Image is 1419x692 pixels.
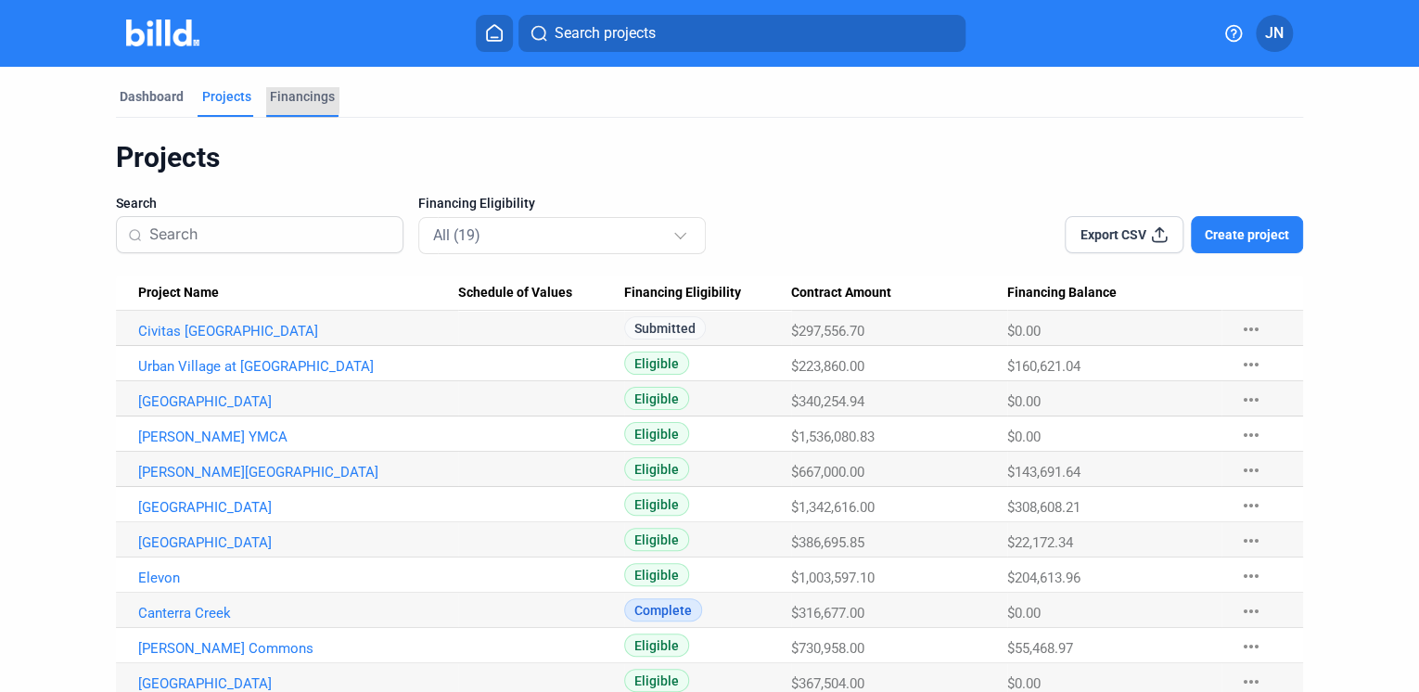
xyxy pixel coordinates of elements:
[791,323,864,340] span: $297,556.70
[1256,15,1293,52] button: JN
[791,464,864,481] span: $667,000.00
[1240,635,1262,658] mat-icon: more_horiz
[1240,318,1262,340] mat-icon: more_horiz
[624,387,689,410] span: Eligible
[138,499,458,516] a: [GEOGRAPHIC_DATA]
[418,194,535,212] span: Financing Eligibility
[126,19,199,46] img: Billd Company Logo
[1007,393,1041,410] span: $0.00
[1240,353,1262,376] mat-icon: more_horiz
[791,429,875,445] span: $1,536,080.83
[1205,225,1289,244] span: Create project
[1007,285,1117,301] span: Financing Balance
[791,499,875,516] span: $1,342,616.00
[624,669,689,692] span: Eligible
[1007,534,1073,551] span: $22,172.34
[1240,459,1262,481] mat-icon: more_horiz
[138,429,458,445] a: [PERSON_NAME] YMCA
[1007,323,1041,340] span: $0.00
[624,316,706,340] span: Submitted
[624,422,689,445] span: Eligible
[624,563,689,586] span: Eligible
[433,226,480,244] mat-select-trigger: All (19)
[624,493,689,516] span: Eligible
[1065,216,1183,253] button: Export CSV
[138,464,458,481] a: [PERSON_NAME][GEOGRAPHIC_DATA]
[116,140,1303,175] div: Projects
[138,358,458,375] a: Urban Village at [GEOGRAPHIC_DATA]
[624,634,689,657] span: Eligible
[1240,565,1262,587] mat-icon: more_horiz
[1240,530,1262,552] mat-icon: more_horiz
[624,457,689,481] span: Eligible
[138,393,458,410] a: [GEOGRAPHIC_DATA]
[1240,389,1262,411] mat-icon: more_horiz
[138,640,458,657] a: [PERSON_NAME] Commons
[1240,424,1262,446] mat-icon: more_horiz
[138,285,219,301] span: Project Name
[791,358,864,375] span: $223,860.00
[791,675,864,692] span: $367,504.00
[1007,675,1041,692] span: $0.00
[1007,358,1080,375] span: $160,621.04
[554,22,655,45] span: Search projects
[791,285,1007,301] div: Contract Amount
[138,534,458,551] a: [GEOGRAPHIC_DATA]
[624,528,689,551] span: Eligible
[1007,570,1080,586] span: $204,613.96
[458,285,572,301] span: Schedule of Values
[270,87,335,106] div: Financings
[791,285,891,301] span: Contract Amount
[1007,640,1073,657] span: $55,468.97
[791,640,864,657] span: $730,958.00
[1007,429,1041,445] span: $0.00
[138,675,458,692] a: [GEOGRAPHIC_DATA]
[1265,22,1284,45] span: JN
[624,285,791,301] div: Financing Eligibility
[624,598,702,622] span: Complete
[1240,494,1262,517] mat-icon: more_horiz
[138,285,458,301] div: Project Name
[138,605,458,622] a: Canterra Creek
[120,87,184,106] div: Dashboard
[791,393,864,410] span: $340,254.94
[458,285,624,301] div: Schedule of Values
[138,570,458,586] a: Elevon
[138,323,458,340] a: Civitas [GEOGRAPHIC_DATA]
[1007,285,1221,301] div: Financing Balance
[149,215,391,254] input: Search
[1007,605,1041,622] span: $0.00
[1080,225,1146,244] span: Export CSV
[624,285,741,301] span: Financing Eligibility
[791,534,864,551] span: $386,695.85
[202,87,251,106] div: Projects
[116,194,157,212] span: Search
[518,15,965,52] button: Search projects
[624,352,689,375] span: Eligible
[1191,216,1303,253] button: Create project
[791,570,875,586] span: $1,003,597.10
[791,605,864,622] span: $316,677.00
[1007,464,1080,481] span: $143,691.64
[1240,600,1262,622] mat-icon: more_horiz
[1007,499,1080,516] span: $308,608.21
